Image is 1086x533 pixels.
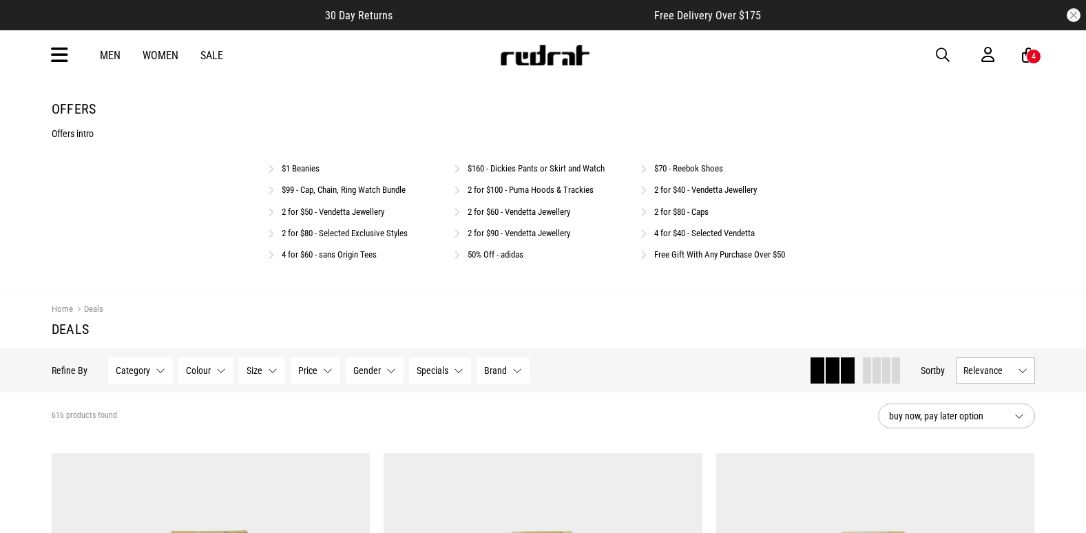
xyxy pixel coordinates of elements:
[73,304,103,317] a: Deals
[247,365,262,376] span: Size
[100,49,121,62] a: Men
[889,408,1003,424] span: buy now, pay later option
[417,365,448,376] span: Specials
[409,357,471,384] button: Specials
[477,357,530,384] button: Brand
[654,249,785,260] a: Free Gift With Any Purchase Over $50
[654,9,761,22] span: Free Delivery Over $175
[1022,48,1035,63] a: 4
[178,357,233,384] button: Colour
[921,362,945,379] button: Sortby
[936,365,945,376] span: by
[654,207,709,217] a: 2 for $80 - Caps
[186,365,211,376] span: Colour
[468,163,605,174] a: $160 - Dickies Pants or Skirt and Watch
[52,128,1035,139] p: Offers intro
[468,249,523,260] a: 50% Off - adidas
[654,185,757,195] a: 2 for $40 - Vendetta Jewellery
[1032,52,1036,61] div: 4
[298,365,317,376] span: Price
[353,365,381,376] span: Gender
[52,365,87,376] p: Refine By
[654,228,755,238] a: 4 for $40 - Selected Vendetta
[499,45,590,65] img: Redrat logo
[239,357,285,384] button: Size
[282,207,384,217] a: 2 for $50 - Vendetta Jewellery
[143,49,178,62] a: Women
[282,228,408,238] a: 2 for $80 - Selected Exclusive Styles
[878,404,1035,428] button: buy now, pay later option
[282,185,406,195] a: $99 - Cap, Chain, Ring Watch Bundle
[282,249,377,260] a: 4 for $60 - sans Origin Tees
[52,101,1035,117] h1: Offers
[484,365,507,376] span: Brand
[116,365,150,376] span: Category
[468,228,570,238] a: 2 for $90 - Vendetta Jewellery
[325,9,393,22] span: 30 Day Returns
[52,410,117,421] span: 616 products found
[468,207,570,217] a: 2 for $60 - Vendetta Jewellery
[963,365,1012,376] span: Relevance
[108,357,173,384] button: Category
[52,304,73,314] a: Home
[468,185,594,195] a: 2 for $100 - Puma Hoods & Trackies
[654,163,723,174] a: $70 - Reebok Shoes
[282,163,320,174] a: $1 Beanies
[52,321,1035,337] h1: Deals
[200,49,223,62] a: Sale
[291,357,340,384] button: Price
[956,357,1035,384] button: Relevance
[346,357,404,384] button: Gender
[420,8,627,22] iframe: Customer reviews powered by Trustpilot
